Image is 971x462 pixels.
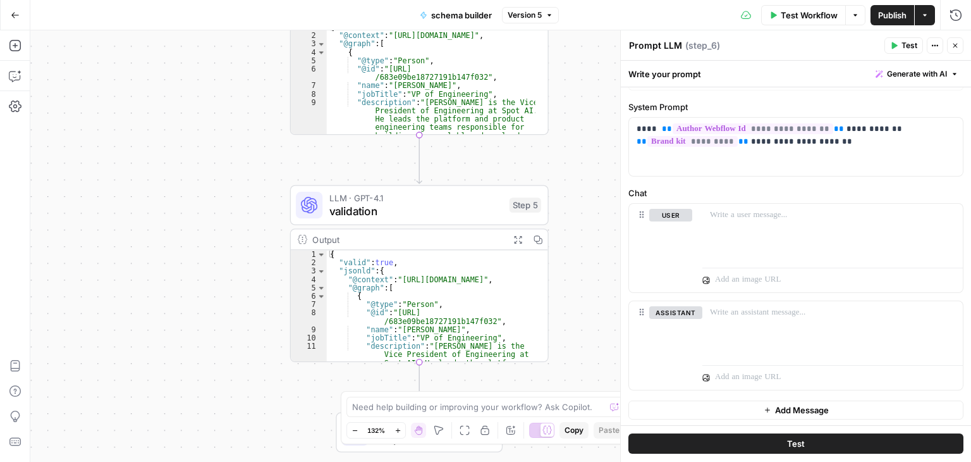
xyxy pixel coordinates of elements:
div: 2 [291,259,327,267]
div: 9 [291,325,327,334]
div: 4 [291,48,327,56]
span: Toggle code folding, rows 6 through 13 [317,292,326,300]
button: Copy [559,422,589,439]
div: Output [312,233,503,246]
span: Publish [878,9,907,22]
g: Edge from step_4 to step_5 [417,135,422,184]
button: Test [628,434,963,454]
div: Step 5 [510,197,541,213]
span: Paste [599,425,620,436]
div: user [629,204,692,292]
span: Add Message [775,404,829,416]
span: Output [375,430,488,446]
span: Toggle code folding, rows 3 through 15 [317,267,326,275]
span: Generate with AI [887,68,947,80]
div: 3 [291,267,327,275]
label: System Prompt [628,101,963,113]
textarea: Prompt LLM [629,39,682,52]
div: 8 [291,309,327,325]
span: 132% [367,425,385,435]
button: Generate with AI [870,66,963,82]
div: 5 [291,284,327,292]
div: 9 [291,98,327,215]
g: Edge from step_5 to end [417,362,422,411]
button: assistant [649,306,702,319]
button: Version 5 [502,7,559,23]
div: 7 [291,301,327,309]
div: assistant [629,301,692,390]
span: Toggle code folding, rows 1 through 17 [317,250,326,258]
span: Test [901,40,917,51]
button: Paste [594,422,625,439]
span: Test Workflow [781,9,838,22]
div: 1 [291,250,327,258]
span: ( step_6 ) [685,39,720,52]
span: Copy [565,425,583,436]
span: schema builder [431,9,492,22]
button: Publish [870,5,914,25]
div: 2 [291,32,327,40]
span: validation [329,203,503,219]
div: 4 [291,275,327,284]
label: Chat [628,187,963,199]
div: 8 [291,90,327,98]
div: 3 [291,40,327,48]
div: 6 [291,65,327,82]
div: Write your prompt [621,61,971,87]
span: Toggle code folding, rows 5 through 14 [317,284,326,292]
div: 5 [291,56,327,65]
button: Test [884,37,923,54]
div: EndOutput [290,412,549,452]
span: LLM · GPT-4.1 [329,191,503,204]
span: Version 5 [508,9,542,21]
button: schema builder [412,5,499,25]
div: 7 [291,82,327,90]
span: Test [787,438,805,451]
div: 10 [291,334,327,342]
div: LLM · GPT-4.1validationStep 5Output{ "valid":true, "jsonld":{ "@context":"[URL][DOMAIN_NAME]", "@... [290,185,549,363]
span: Toggle code folding, rows 4 through 11 [317,48,326,56]
button: Add Message [628,401,963,420]
button: Test Workflow [761,5,845,25]
span: Toggle code folding, rows 3 through 12 [317,40,326,48]
button: user [649,209,692,222]
div: 6 [291,292,327,300]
